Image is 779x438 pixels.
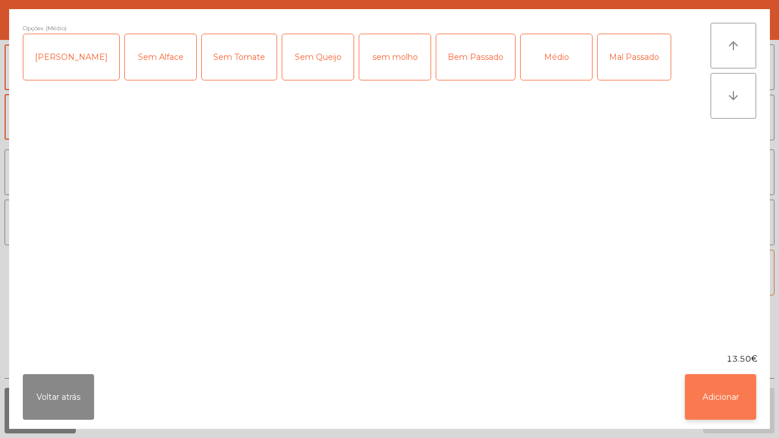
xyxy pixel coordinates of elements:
i: arrow_upward [727,39,740,52]
div: Mal Passado [598,34,671,80]
button: arrow_downward [711,73,756,119]
div: Sem Alface [125,34,196,80]
div: [PERSON_NAME] [23,34,119,80]
button: Voltar atrás [23,374,94,420]
div: 13.50€ [9,353,770,365]
div: Sem Queijo [282,34,354,80]
div: Médio [521,34,592,80]
span: (Médio) [46,23,67,34]
div: Sem Tomate [202,34,277,80]
span: Opções [23,23,43,34]
i: arrow_downward [727,89,740,103]
div: sem molho [359,34,431,80]
button: Adicionar [685,374,756,420]
div: Bem Passado [436,34,515,80]
button: arrow_upward [711,23,756,68]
